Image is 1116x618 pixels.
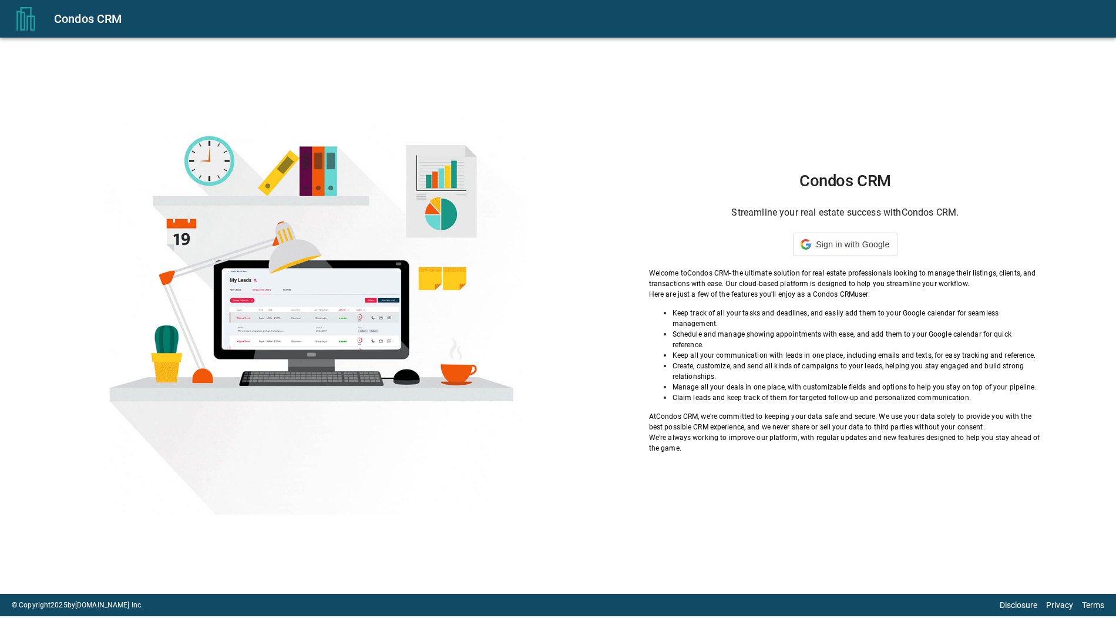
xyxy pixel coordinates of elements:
[793,233,897,256] div: Sign in with Google
[12,600,143,610] p: © Copyright 2025 by
[673,308,1041,329] p: Keep track of all your tasks and deadlines, and easily add them to your Google calendar for seaml...
[649,289,1041,300] p: Here are just a few of the features you'll enjoy as a Condos CRM user:
[649,268,1041,289] p: Welcome to Condos CRM - the ultimate solution for real estate professionals looking to manage the...
[649,432,1041,454] p: We're always working to improve our platform, with regular updates and new features designed to h...
[816,240,889,249] span: Sign in with Google
[1082,600,1104,610] a: Terms
[54,9,1102,28] div: Condos CRM
[649,204,1041,221] h6: Streamline your real estate success with Condos CRM .
[75,601,143,609] a: [DOMAIN_NAME] Inc.
[673,329,1041,350] p: Schedule and manage showing appointments with ease, and add them to your Google calendar for quic...
[673,361,1041,382] p: Create, customize, and send all kinds of campaigns to your leads, helping you stay engaged and bu...
[673,392,1041,403] p: Claim leads and keep track of them for targeted follow-up and personalized communication.
[673,382,1041,392] p: Manage all your deals in one place, with customizable fields and options to help you stay on top ...
[1046,600,1073,610] a: Privacy
[649,411,1041,432] p: At Condos CRM , we're committed to keeping your data safe and secure. We use your data solely to ...
[649,172,1041,190] h1: Condos CRM
[1000,600,1037,610] a: Disclosure
[673,350,1041,361] p: Keep all your communication with leads in one place, including emails and texts, for easy trackin...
